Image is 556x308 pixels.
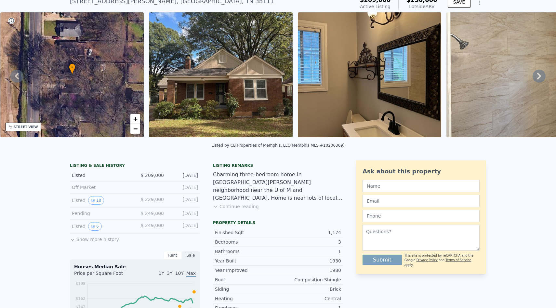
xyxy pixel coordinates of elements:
[88,196,104,205] button: View historical data
[213,220,343,225] div: Property details
[141,173,164,178] span: $ 209,000
[169,184,198,191] div: [DATE]
[74,270,135,280] div: Price per Square Foot
[215,258,278,264] div: Year Built
[278,248,341,255] div: 1
[363,180,480,192] input: Name
[215,229,278,236] div: Finished Sqft
[278,258,341,264] div: 1930
[445,258,471,262] a: Terms of Service
[75,281,86,286] tspan: $198
[182,251,200,260] div: Sale
[360,4,391,9] span: Active Listing
[169,196,198,205] div: [DATE]
[88,222,102,231] button: View historical data
[164,251,182,260] div: Rent
[215,295,278,302] div: Heating
[215,267,278,274] div: Year Improved
[141,223,164,228] span: $ 249,000
[363,255,402,265] button: Submit
[149,12,293,137] img: Sale: 169774786 Parcel: 85924058
[72,172,130,179] div: Listed
[278,276,341,283] div: Composition Shingle
[69,63,75,75] div: •
[211,143,344,148] div: Listed by CB Properties of Memphis, LLC (Memphis MLS #10206369)
[75,296,86,301] tspan: $162
[363,195,480,207] input: Email
[278,286,341,292] div: Brick
[169,210,198,217] div: [DATE]
[169,222,198,231] div: [DATE]
[213,171,343,202] div: Charming three-bedroom home in [GEOGRAPHIC_DATA][PERSON_NAME] neighborhood near the U of M and [G...
[278,295,341,302] div: Central
[141,197,164,202] span: $ 229,000
[72,184,130,191] div: Off Market
[213,163,343,168] div: Listing remarks
[130,124,140,134] a: Zoom out
[72,210,130,217] div: Pending
[363,167,480,176] div: Ask about this property
[278,239,341,245] div: 3
[130,114,140,124] a: Zoom in
[363,210,480,222] input: Phone
[186,271,196,277] span: Max
[215,248,278,255] div: Bathrooms
[133,125,138,133] span: −
[417,258,438,262] a: Privacy Policy
[298,12,442,137] img: Sale: 169774786 Parcel: 85924058
[169,172,198,179] div: [DATE]
[159,271,164,276] span: 1Y
[406,3,437,10] div: Lotside ARV
[141,211,164,216] span: $ 249,000
[167,271,172,276] span: 3Y
[215,286,278,292] div: Siding
[70,163,200,169] div: LISTING & SALE HISTORY
[69,64,75,70] span: •
[278,229,341,236] div: 1,174
[215,239,278,245] div: Bedrooms
[133,115,138,123] span: +
[72,222,130,231] div: Listed
[278,267,341,274] div: 1980
[213,203,259,210] button: Continue reading
[74,263,196,270] div: Houses Median Sale
[215,276,278,283] div: Roof
[14,125,38,129] div: STREET VIEW
[70,234,119,243] button: Show more history
[404,253,480,267] div: This site is protected by reCAPTCHA and the Google and apply.
[175,271,184,276] span: 10Y
[72,196,130,205] div: Listed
